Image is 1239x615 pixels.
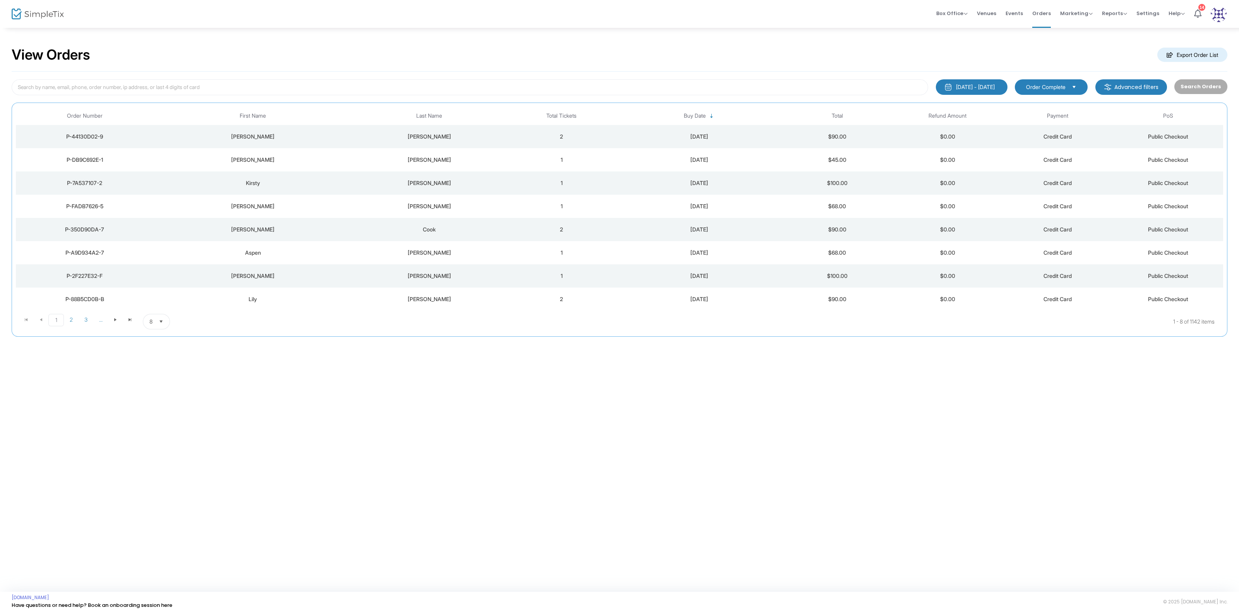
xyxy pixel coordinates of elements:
span: PoS [1163,113,1173,119]
div: Bautista [354,156,505,164]
span: Order Complete [1026,83,1066,91]
div: 26/8/2025 [619,133,780,140]
img: filter [1104,83,1112,91]
img: monthly [944,83,952,91]
span: Credit Card [1043,133,1072,140]
div: Browning [354,295,505,303]
span: Public Checkout [1148,156,1188,163]
div: Data table [16,107,1223,311]
kendo-pager-info: 1 - 8 of 1142 items [247,314,1215,329]
div: P-A9D934A2-7 [18,249,152,257]
div: P-88B5CD0B-B [18,295,152,303]
span: Credit Card [1043,296,1072,302]
div: P-44130D02-9 [18,133,152,140]
span: Order Number [67,113,103,119]
div: 14 [1198,4,1205,11]
button: Select [1069,83,1079,91]
div: 26/8/2025 [619,272,780,280]
div: 26/8/2025 [619,179,780,187]
td: 1 [506,195,617,218]
a: Have questions or need help? Book an onboarding session here [12,601,172,609]
span: Public Checkout [1148,249,1188,256]
td: 2 [506,218,617,241]
div: Sharpe [354,249,505,257]
span: Settings [1136,3,1159,23]
td: $0.00 [892,241,1003,264]
span: Credit Card [1043,156,1072,163]
th: Refund Amount [892,107,1003,125]
td: $68.00 [782,241,892,264]
span: Events [1006,3,1023,23]
span: Marketing [1060,10,1093,17]
span: Payment [1047,113,1068,119]
span: Go to the next page [112,317,118,323]
td: $0.00 [892,264,1003,288]
div: P-FADB7626-5 [18,202,152,210]
div: Penny [156,133,350,140]
span: Box Office [936,10,968,17]
div: 26/8/2025 [619,295,780,303]
td: 1 [506,241,617,264]
span: Credit Card [1043,180,1072,186]
td: $100.00 [782,264,892,288]
span: Buy Date [684,113,706,119]
span: Last Name [416,113,442,119]
button: [DATE] - [DATE] [936,79,1007,95]
div: P-DB9C692E-1 [18,156,152,164]
span: Page 4 [93,314,108,325]
div: 26/8/2025 [619,156,780,164]
span: Credit Card [1043,272,1072,279]
td: $0.00 [892,218,1003,241]
div: Kirsty [156,179,350,187]
div: P-2F227E32-F [18,272,152,280]
span: Credit Card [1043,249,1072,256]
span: Sortable [709,113,715,119]
span: Page 3 [79,314,93,325]
div: Wright [354,179,505,187]
button: Select [156,314,166,329]
td: 1 [506,171,617,195]
div: Aspen [156,249,350,257]
span: Go to the last page [123,314,137,325]
span: Public Checkout [1148,296,1188,302]
td: $0.00 [892,125,1003,148]
div: Scott [156,226,350,233]
span: 8 [149,318,153,325]
m-button: Advanced filters [1095,79,1167,95]
div: Ricardo [156,156,350,164]
td: 2 [506,288,617,311]
td: $90.00 [782,288,892,311]
div: Garrie [156,272,350,280]
td: $100.00 [782,171,892,195]
td: $68.00 [782,195,892,218]
div: P-350D90DA-7 [18,226,152,233]
td: $0.00 [892,148,1003,171]
div: Stewart [354,272,505,280]
div: Abbott [354,133,505,140]
td: $90.00 [782,125,892,148]
span: Help [1169,10,1185,17]
th: Total [782,107,892,125]
td: $90.00 [782,218,892,241]
span: Credit Card [1043,226,1072,233]
div: 26/8/2025 [619,202,780,210]
span: Public Checkout [1148,133,1188,140]
th: Total Tickets [506,107,617,125]
span: Go to the last page [127,317,133,323]
div: 26/8/2025 [619,249,780,257]
span: Reports [1102,10,1127,17]
td: 2 [506,125,617,148]
span: Page 1 [48,314,64,326]
div: Haydon [156,202,350,210]
td: 1 [506,264,617,288]
span: Public Checkout [1148,180,1188,186]
span: Orders [1032,3,1051,23]
input: Search by name, email, phone, order number, ip address, or last 4 digits of card [12,79,928,95]
div: P-7A537107-2 [18,179,152,187]
div: Cook [354,226,505,233]
td: $45.00 [782,148,892,171]
span: Public Checkout [1148,226,1188,233]
a: [DOMAIN_NAME] [12,594,49,601]
span: Go to the next page [108,314,123,325]
td: $0.00 [892,288,1003,311]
